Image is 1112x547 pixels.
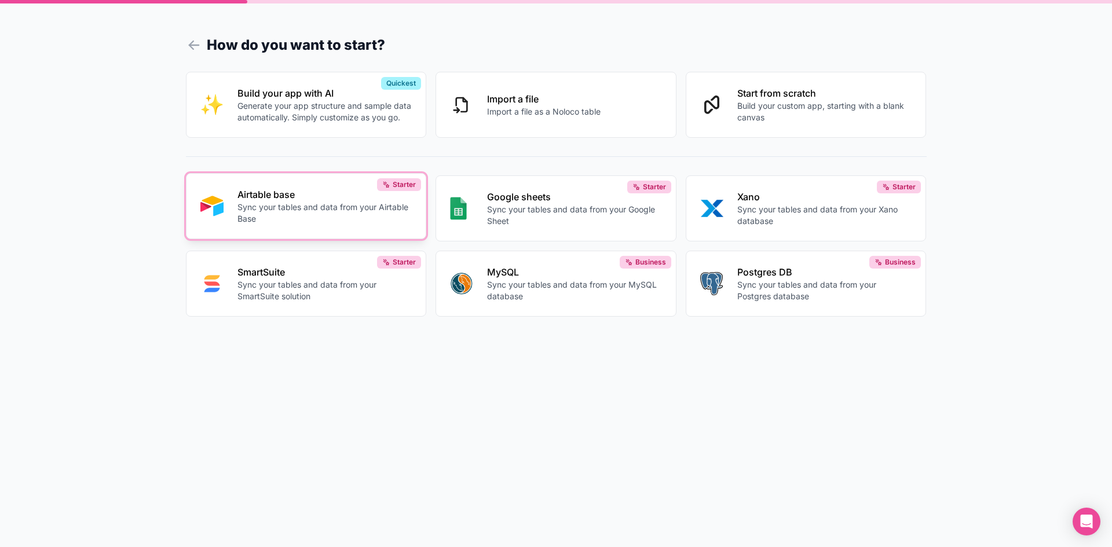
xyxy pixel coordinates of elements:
[393,258,416,267] span: Starter
[487,92,601,106] p: Import a file
[186,173,427,239] button: AIRTABLEAirtable baseSync your tables and data from your Airtable BaseStarter
[436,72,676,138] button: Import a fileImport a file as a Noloco table
[237,86,412,100] p: Build your app with AI
[487,106,601,118] p: Import a file as a Noloco table
[186,35,927,56] h1: How do you want to start?
[487,204,662,227] p: Sync your tables and data from your Google Sheet
[737,100,912,123] p: Build your custom app, starting with a blank canvas
[436,251,676,317] button: MYSQLMySQLSync your tables and data from your MySQL databaseBusiness
[237,201,412,225] p: Sync your tables and data from your Airtable Base
[200,93,224,116] img: INTERNAL_WITH_AI
[436,175,676,241] button: GOOGLE_SHEETSGoogle sheetsSync your tables and data from your Google SheetStarter
[487,190,662,204] p: Google sheets
[1073,508,1100,535] div: Open Intercom Messenger
[885,258,916,267] span: Business
[200,272,224,295] img: SMART_SUITE
[737,279,912,302] p: Sync your tables and data from your Postgres database
[737,86,912,100] p: Start from scratch
[737,190,912,204] p: Xano
[643,182,666,192] span: Starter
[700,272,723,295] img: POSTGRES
[381,77,421,90] div: Quickest
[186,251,427,317] button: SMART_SUITESmartSuiteSync your tables and data from your SmartSuite solutionStarter
[237,188,412,201] p: Airtable base
[892,182,916,192] span: Starter
[635,258,666,267] span: Business
[686,251,927,317] button: POSTGRESPostgres DBSync your tables and data from your Postgres databaseBusiness
[686,72,927,138] button: Start from scratchBuild your custom app, starting with a blank canvas
[450,272,473,295] img: MYSQL
[237,265,412,279] p: SmartSuite
[186,72,427,138] button: INTERNAL_WITH_AIBuild your app with AIGenerate your app structure and sample data automatically. ...
[237,100,412,123] p: Generate your app structure and sample data automatically. Simply customize as you go.
[237,279,412,302] p: Sync your tables and data from your SmartSuite solution
[700,197,723,220] img: XANO
[393,180,416,189] span: Starter
[200,194,224,218] img: AIRTABLE
[450,197,467,220] img: GOOGLE_SHEETS
[487,265,662,279] p: MySQL
[487,279,662,302] p: Sync your tables and data from your MySQL database
[737,204,912,227] p: Sync your tables and data from your Xano database
[686,175,927,241] button: XANOXanoSync your tables and data from your Xano databaseStarter
[737,265,912,279] p: Postgres DB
